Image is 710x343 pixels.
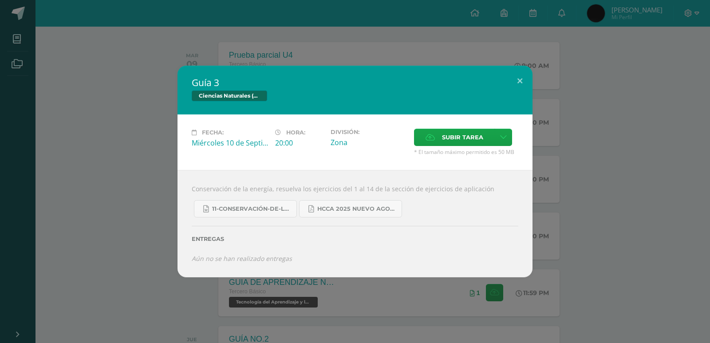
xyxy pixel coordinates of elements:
[275,138,323,148] div: 20:00
[331,138,407,147] div: Zona
[286,129,305,136] span: Hora:
[202,129,224,136] span: Fecha:
[192,254,292,263] i: Aún no se han realizado entregas
[331,129,407,135] label: División:
[299,200,402,217] a: HCCA 2025 nuevo agosto fisica fundamental.pdf
[414,148,518,156] span: * El tamaño máximo permitido es 50 MB
[177,170,532,277] div: Conservación de la energía, resuelva los ejercicios del 1 al 14 de la sección de ejercicios de ap...
[507,66,532,96] button: Close (Esc)
[192,76,518,89] h2: Guía 3
[194,200,297,217] a: 11-Conservación-de-la-Energía.doc
[192,91,267,101] span: Ciencias Naturales (Física Fundamental)
[212,205,292,213] span: 11-Conservación-de-la-Energía.doc
[442,129,483,146] span: Subir tarea
[317,205,397,213] span: HCCA 2025 nuevo agosto fisica fundamental.pdf
[192,138,268,148] div: Miércoles 10 de Septiembre
[192,236,518,242] label: Entregas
